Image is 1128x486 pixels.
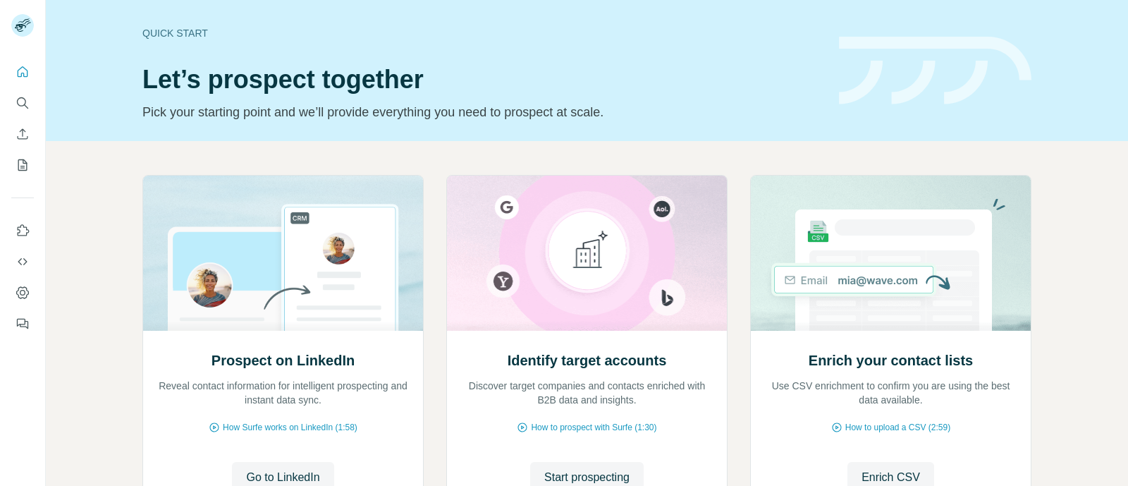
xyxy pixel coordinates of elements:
button: Dashboard [11,280,34,305]
button: Use Surfe on LinkedIn [11,218,34,243]
button: Quick start [11,59,34,85]
button: Search [11,90,34,116]
div: Quick start [142,26,822,40]
h2: Enrich your contact lists [809,351,973,370]
img: Enrich your contact lists [750,176,1031,331]
button: Use Surfe API [11,249,34,274]
span: Start prospecting [544,469,630,486]
button: Feedback [11,311,34,336]
p: Reveal contact information for intelligent prospecting and instant data sync. [157,379,409,407]
span: Enrich CSV [862,469,920,486]
span: How to prospect with Surfe (1:30) [531,421,656,434]
p: Discover target companies and contacts enriched with B2B data and insights. [461,379,713,407]
img: banner [839,37,1031,105]
button: Enrich CSV [11,121,34,147]
h1: Let’s prospect together [142,66,822,94]
button: My lists [11,152,34,178]
h2: Identify target accounts [508,351,667,370]
img: Prospect on LinkedIn [142,176,424,331]
h2: Prospect on LinkedIn [211,351,355,370]
img: Identify target accounts [446,176,728,331]
p: Pick your starting point and we’ll provide everything you need to prospect at scale. [142,102,822,122]
span: How Surfe works on LinkedIn (1:58) [223,421,357,434]
span: Go to LinkedIn [246,469,319,486]
span: How to upload a CSV (2:59) [845,421,950,434]
p: Use CSV enrichment to confirm you are using the best data available. [765,379,1017,407]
